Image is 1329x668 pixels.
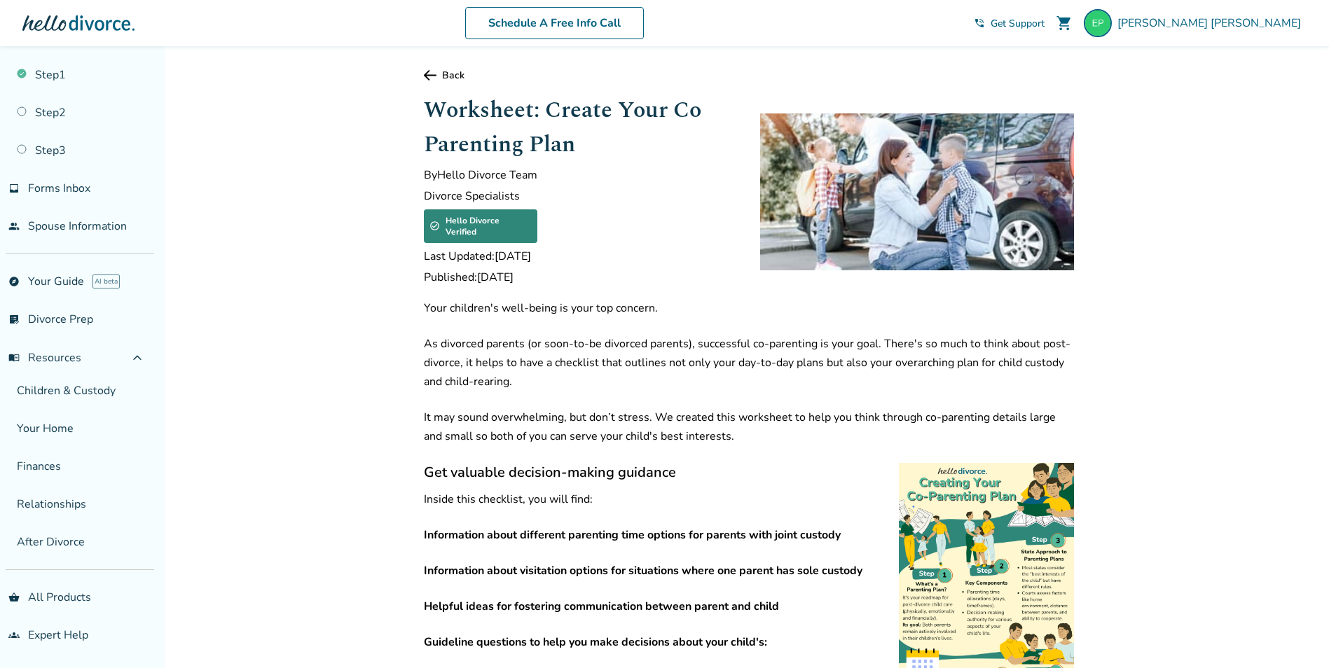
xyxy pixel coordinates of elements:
span: phone_in_talk [974,18,985,29]
span: groups [8,629,20,641]
p: Information about different parenting time options for parents with joint custody [424,526,1074,545]
p: Helpful ideas for fostering communication between parent and child [424,597,1074,616]
h1: Worksheet: Create Your Co Parenting Plan [424,93,738,162]
span: menu_book [8,352,20,363]
span: Resources [8,350,81,366]
p: As divorced parents (or soon-to-be divorced parents), successful co-parenting is your goal. There... [424,335,1074,391]
span: [PERSON_NAME] [PERSON_NAME] [1117,15,1307,31]
span: Published: [DATE] [424,270,738,285]
p: It may sound overwhelming, but don’t stress. We created this worksheet to help you think through ... [424,408,1074,446]
iframe: Chat Widget [1259,601,1329,668]
span: shopping_basket [8,592,20,603]
span: By Hello Divorce Team [424,167,738,183]
span: people [8,221,20,232]
a: Back [424,69,1074,82]
img: ex spouses saying goodbyes and hellos to their children as they trade off parenting time [760,113,1074,270]
p: Guideline questions to help you make decisions about your child's: [424,633,1074,652]
a: phone_in_talkGet Support [974,17,1045,30]
span: AI beta [92,274,120,288]
p: Information about visitation options for situations where one parent has sole custody [424,562,1074,580]
span: expand_less [129,349,146,366]
span: Divorce Specialists [424,188,738,204]
span: Last Updated: [DATE] [424,249,738,264]
p: Inside this checklist, you will find: [424,490,1074,509]
span: Get Support [991,17,1045,30]
span: list_alt_check [8,314,20,325]
span: shopping_cart [1056,15,1073,32]
h3: Get valuable decision-making guidance [424,463,1074,482]
img: peric8882@gmail.com [1084,9,1112,37]
p: Your children's well-being is your top concern. [424,299,1074,318]
span: explore [8,276,20,287]
span: inbox [8,183,20,194]
a: Schedule A Free Info Call [465,7,644,39]
div: Hello Divorce Verified [424,209,537,243]
span: Forms Inbox [28,181,90,196]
